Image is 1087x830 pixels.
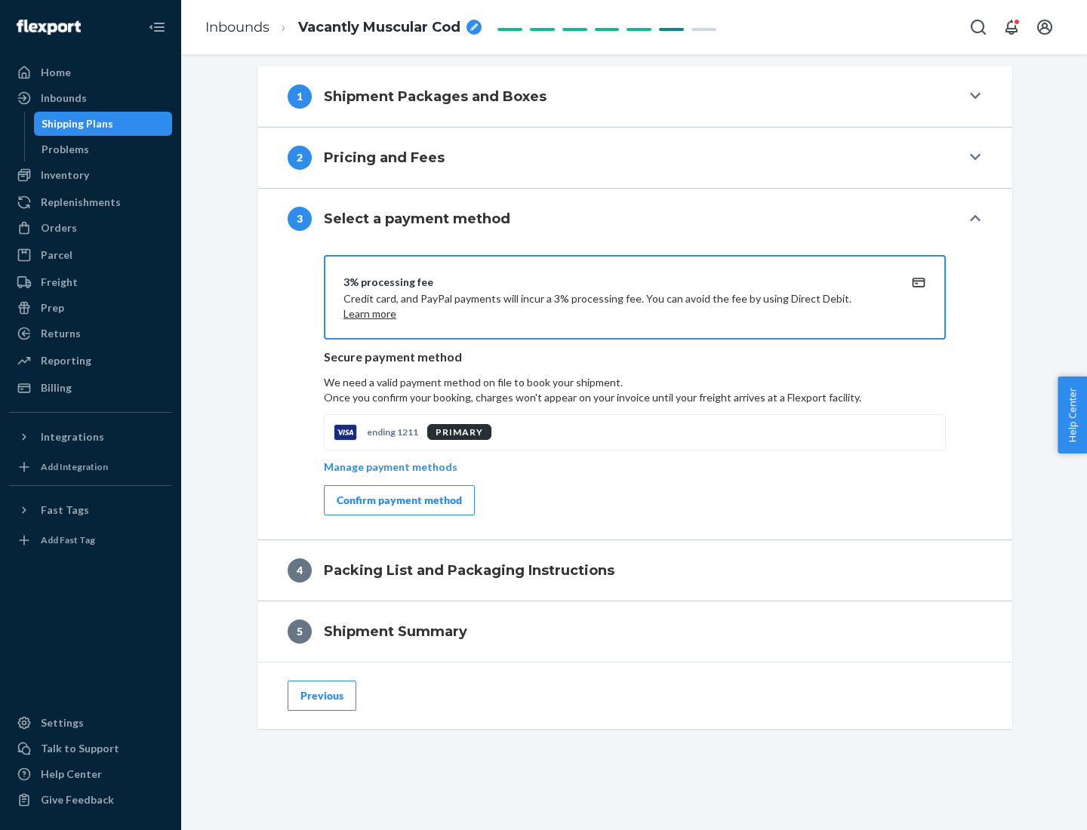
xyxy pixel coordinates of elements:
div: 4 [288,558,312,583]
button: 4Packing List and Packaging Instructions [257,540,1012,601]
div: Parcel [41,247,72,263]
a: Reporting [9,349,172,373]
div: 5 [288,619,312,644]
button: 2Pricing and Fees [257,128,1012,188]
div: Integrations [41,429,104,444]
p: Secure payment method [324,349,946,366]
div: Problems [42,142,89,157]
div: Orders [41,220,77,235]
ol: breadcrumbs [193,5,494,50]
p: We need a valid payment method on file to book your shipment. [324,375,946,405]
div: Inbounds [41,91,87,106]
p: Credit card, and PayPal payments will incur a 3% processing fee. You can avoid the fee by using D... [343,291,890,321]
div: Help Center [41,767,102,782]
h4: Shipment Packages and Boxes [324,87,547,106]
p: Once you confirm your booking, charges won't appear on your invoice until your freight arrives at... [324,390,946,405]
h4: Packing List and Packaging Instructions [324,561,614,580]
a: Inbounds [205,19,269,35]
div: 3% processing fee [343,275,890,290]
div: PRIMARY [427,424,491,440]
a: Replenishments [9,190,172,214]
div: Replenishments [41,195,121,210]
div: Add Integration [41,460,108,473]
a: Help Center [9,762,172,786]
div: Add Fast Tag [41,533,95,546]
div: Shipping Plans [42,116,113,131]
button: Give Feedback [9,788,172,812]
a: Home [9,60,172,85]
a: Freight [9,270,172,294]
div: 3 [288,207,312,231]
button: 3Select a payment method [257,189,1012,249]
button: Previous [288,681,356,711]
button: 1Shipment Packages and Boxes [257,66,1012,127]
div: Fast Tags [41,503,89,518]
p: Manage payment methods [324,460,457,475]
p: ending 1211 [367,426,418,438]
img: Flexport logo [17,20,81,35]
button: Help Center [1058,377,1087,453]
a: Parcel [9,243,172,267]
div: Settings [41,715,84,730]
h4: Shipment Summary [324,622,467,641]
div: 2 [288,146,312,170]
button: Close Navigation [142,12,172,42]
a: Inventory [9,163,172,187]
div: Talk to Support [41,741,119,756]
button: Learn more [343,306,396,321]
div: Confirm payment method [337,493,462,508]
h4: Pricing and Fees [324,148,445,168]
button: Open Search Box [963,12,993,42]
div: Freight [41,275,78,290]
a: Add Fast Tag [9,528,172,552]
div: Home [41,65,71,80]
a: Returns [9,321,172,346]
button: Fast Tags [9,498,172,522]
a: Billing [9,376,172,400]
div: Prep [41,300,64,315]
div: Give Feedback [41,792,114,807]
div: 1 [288,85,312,109]
div: Returns [41,326,81,341]
a: Add Integration [9,455,172,479]
a: Orders [9,216,172,240]
button: 5Shipment Summary [257,601,1012,662]
a: Shipping Plans [34,112,173,136]
a: Talk to Support [9,736,172,761]
button: Confirm payment method [324,485,475,515]
button: Integrations [9,425,172,449]
span: Vacantly Muscular Cod [298,18,460,38]
div: Inventory [41,168,89,183]
h4: Select a payment method [324,209,510,229]
div: Reporting [41,353,91,368]
a: Prep [9,296,172,320]
a: Settings [9,711,172,735]
a: Problems [34,137,173,161]
a: Inbounds [9,86,172,110]
div: Billing [41,380,72,395]
button: Open notifications [996,12,1027,42]
button: Open account menu [1030,12,1060,42]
